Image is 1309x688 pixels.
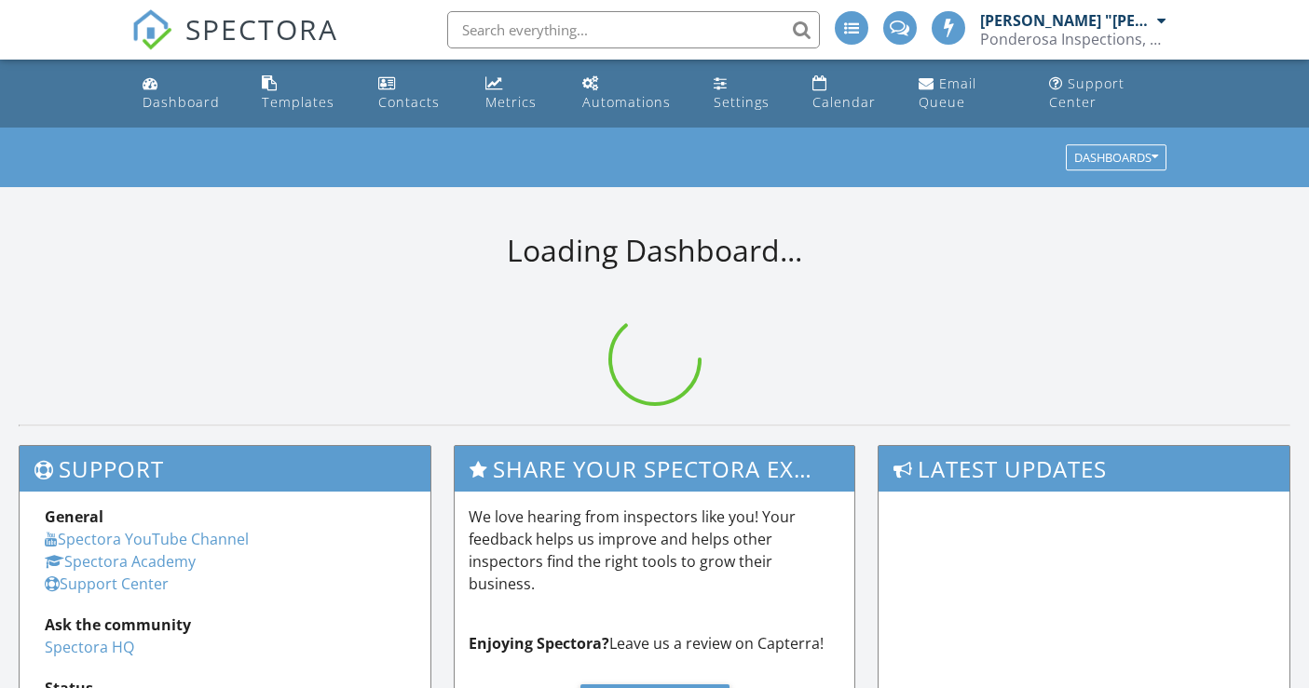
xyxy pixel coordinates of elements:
[706,67,790,120] a: Settings
[45,573,169,594] a: Support Center
[378,93,440,111] div: Contacts
[919,74,976,111] div: Email Queue
[812,93,876,111] div: Calendar
[262,93,334,111] div: Templates
[714,93,770,111] div: Settings
[1074,152,1158,165] div: Dashboards
[135,67,240,120] a: Dashboard
[478,67,561,120] a: Metrics
[1049,74,1125,111] div: Support Center
[805,67,896,120] a: Calendar
[371,67,463,120] a: Contacts
[980,11,1152,30] div: [PERSON_NAME] "[PERSON_NAME]" [PERSON_NAME]
[254,67,355,120] a: Templates
[575,67,691,120] a: Automations (Advanced)
[45,637,134,657] a: Spectora HQ
[45,506,103,527] strong: General
[469,632,840,654] p: Leave us a review on Capterra!
[1042,67,1175,120] a: Support Center
[1066,145,1166,171] button: Dashboards
[455,446,854,492] h3: Share Your Spectora Experience
[45,614,405,636] div: Ask the community
[911,67,1027,120] a: Email Queue
[485,93,537,111] div: Metrics
[469,633,609,654] strong: Enjoying Spectora?
[879,446,1289,492] h3: Latest Updates
[582,93,671,111] div: Automations
[20,446,430,492] h3: Support
[185,9,338,48] span: SPECTORA
[447,11,820,48] input: Search everything...
[45,551,196,572] a: Spectora Academy
[131,9,172,50] img: The Best Home Inspection Software - Spectora
[469,506,840,595] p: We love hearing from inspectors like you! Your feedback helps us improve and helps other inspecto...
[45,529,249,549] a: Spectora YouTube Channel
[980,30,1166,48] div: Ponderosa Inspections, LLC
[143,93,220,111] div: Dashboard
[131,25,338,64] a: SPECTORA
